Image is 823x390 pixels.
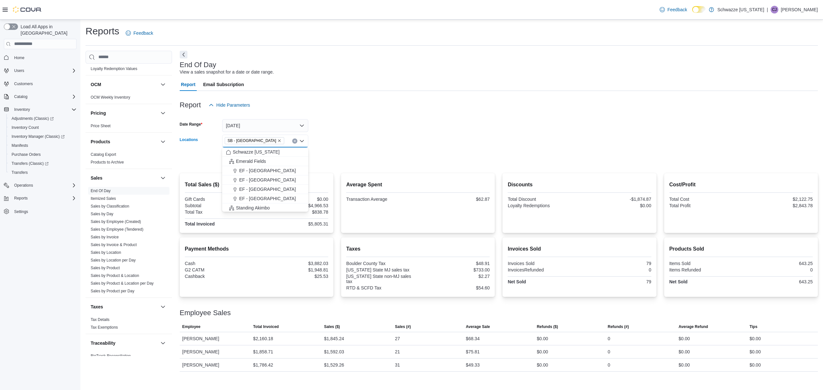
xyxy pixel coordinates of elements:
span: Adjustments (Classic) [9,115,77,122]
span: Inventory Count [12,125,39,130]
div: $62.87 [419,197,490,202]
a: End Of Day [91,189,111,193]
div: $2,160.18 [253,335,273,342]
button: OCM [91,81,158,88]
button: Emerald Fields [222,157,308,166]
a: Sales by Invoice [91,235,119,239]
span: Purchase Orders [9,151,77,158]
div: $0.00 [581,203,651,208]
span: Sales (#) [395,324,411,329]
span: Price Sheet [91,123,111,129]
a: Adjustments (Classic) [6,114,79,123]
button: Remove SB - Louisville from selection in this group [277,139,281,143]
h2: Discounts [508,181,651,189]
a: Sales by Location per Day [91,258,136,262]
span: OCM Weekly Inventory [91,95,130,100]
span: Sales by Classification [91,204,129,209]
a: Customers [12,80,35,88]
a: BioTrack Reconciliation [91,354,131,358]
div: $0.00 [749,348,761,356]
button: OCM [159,81,167,88]
button: Catalog [12,93,30,101]
button: Close list of options [299,138,304,144]
div: $0.00 [537,361,548,369]
div: $0.00 [537,348,548,356]
div: Subtotal [185,203,255,208]
span: End Of Day [91,188,111,193]
span: Manifests [12,143,28,148]
span: Tax Exemptions [91,325,118,330]
span: Average Refund [679,324,708,329]
span: Transfers [9,169,77,176]
div: Items Sold [669,261,740,266]
span: Sales by Location [91,250,121,255]
button: Users [1,66,79,75]
a: Transfers [9,169,30,176]
span: Sales by Employee (Tendered) [91,227,143,232]
h3: Traceability [91,340,115,346]
span: Users [14,68,24,73]
button: Next [180,51,187,58]
button: Pricing [91,110,158,116]
div: [PERSON_NAME] [180,332,251,345]
button: Sales [91,175,158,181]
span: EF - [GEOGRAPHIC_DATA] [239,177,296,183]
button: Clear input [292,138,297,144]
span: Customers [12,80,77,88]
p: [PERSON_NAME] [781,6,818,13]
span: Users [12,67,77,75]
div: $1,845.24 [324,335,344,342]
a: Sales by Product per Day [91,289,134,293]
div: Sales [86,187,172,297]
span: Inventory Manager (Classic) [9,133,77,140]
span: Home [14,55,24,60]
button: Operations [12,182,36,189]
div: $733.00 [419,267,490,272]
a: Sales by Product & Location per Day [91,281,154,286]
span: Sales by Invoice & Product [91,242,137,247]
div: 0 [608,335,610,342]
span: Products to Archive [91,160,124,165]
button: Sales [159,174,167,182]
h2: Average Spent [346,181,490,189]
span: Schwazze [US_STATE] [233,149,280,155]
div: 21 [395,348,400,356]
div: 643.25 [742,261,813,266]
div: 79 [581,279,651,284]
span: Sales by Employee (Created) [91,219,141,224]
span: Feedback [667,6,687,13]
span: Inventory [14,107,30,112]
div: Taxes [86,316,172,334]
h1: Reports [86,25,119,38]
div: 0 [742,267,813,272]
a: Loyalty Redemption Values [91,66,137,71]
button: Operations [1,181,79,190]
span: Catalog [12,93,77,101]
span: Load All Apps in [GEOGRAPHIC_DATA] [18,23,77,36]
div: Loyalty Redemptions [508,203,578,208]
a: Sales by Product & Location [91,273,139,278]
span: Settings [12,207,77,215]
a: Tax Exemptions [91,325,118,330]
span: Transfers (Classic) [9,160,77,167]
div: [PERSON_NAME] [180,359,251,371]
span: Home [12,54,77,62]
div: OCM [86,93,172,104]
span: Itemized Sales [91,196,116,201]
div: $0.00 [679,361,690,369]
span: Operations [12,182,77,189]
span: Refunds (#) [608,324,629,329]
button: Taxes [159,303,167,311]
div: Loyalty [86,57,172,75]
div: Transaction Average [346,197,417,202]
h3: Report [180,101,201,109]
h3: Taxes [91,304,103,310]
span: Reports [14,196,28,201]
button: Pricing [159,109,167,117]
button: Purchase Orders [6,150,79,159]
button: Home [1,53,79,62]
strong: Net Sold [508,279,526,284]
div: Traceability [86,352,172,362]
div: $0.00 [679,335,690,342]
